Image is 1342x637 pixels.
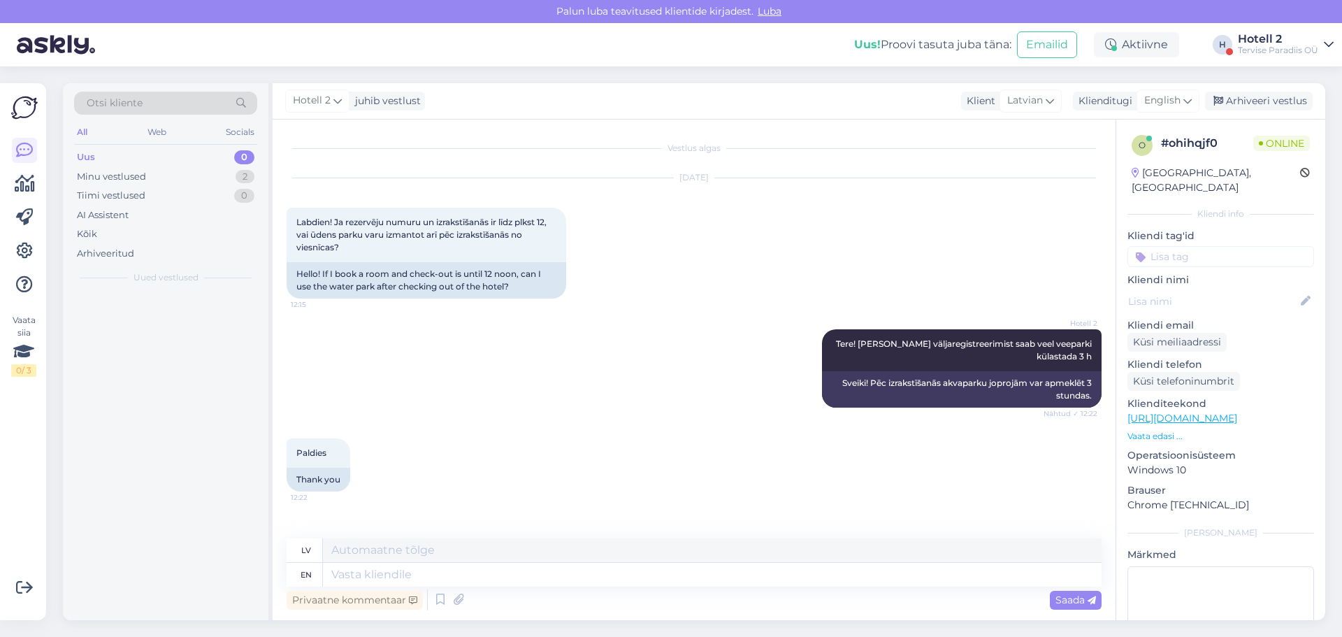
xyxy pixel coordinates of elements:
[1127,396,1314,411] p: Klienditeekond
[1127,483,1314,498] p: Brauser
[1144,93,1181,108] span: English
[77,227,97,241] div: Kõik
[236,170,254,184] div: 2
[1127,448,1314,463] p: Operatsioonisüsteem
[1127,273,1314,287] p: Kliendi nimi
[1128,294,1298,309] input: Lisa nimi
[349,94,421,108] div: juhib vestlust
[287,142,1102,155] div: Vestlus algas
[301,563,312,587] div: en
[1094,32,1179,57] div: Aktiivne
[234,189,254,203] div: 0
[296,217,549,252] span: Labdien! Ja rezervēju numuru un izrakstīšanās ir līdz plkst 12, vai ūdens parku varu izmantot arī...
[77,247,134,261] div: Arhiveeritud
[1044,408,1097,419] span: Nähtud ✓ 12:22
[287,468,350,492] div: Thank you
[1238,34,1334,56] a: Hotell 2Tervise Paradiis OÜ
[1127,357,1314,372] p: Kliendi telefon
[223,123,257,141] div: Socials
[1127,547,1314,562] p: Märkmed
[1045,318,1097,329] span: Hotell 2
[1213,35,1232,55] div: H
[836,338,1094,362] span: Tere! [PERSON_NAME] väljaregistreerimist saab veel veeparki külastada 3 h
[287,591,423,610] div: Privaatne kommentaar
[1238,34,1318,45] div: Hotell 2
[77,208,129,222] div: AI Assistent
[1073,94,1132,108] div: Klienditugi
[1127,463,1314,478] p: Windows 10
[291,492,343,503] span: 12:22
[1127,498,1314,513] p: Chrome [TECHNICAL_ID]
[1007,93,1043,108] span: Latvian
[1127,430,1314,443] p: Vaata edasi ...
[961,94,995,108] div: Klient
[134,271,199,284] span: Uued vestlused
[287,171,1102,184] div: [DATE]
[74,123,90,141] div: All
[1127,229,1314,243] p: Kliendi tag'id
[1017,31,1077,58] button: Emailid
[301,538,311,562] div: lv
[1127,246,1314,267] input: Lisa tag
[11,94,38,121] img: Askly Logo
[77,189,145,203] div: Tiimi vestlused
[1127,333,1227,352] div: Küsi meiliaadressi
[234,150,254,164] div: 0
[854,36,1011,53] div: Proovi tasuta juba täna:
[1161,135,1253,152] div: # ohihqjf0
[145,123,169,141] div: Web
[1127,527,1314,539] div: [PERSON_NAME]
[1205,92,1313,110] div: Arhiveeri vestlus
[1132,166,1300,195] div: [GEOGRAPHIC_DATA], [GEOGRAPHIC_DATA]
[1127,372,1240,391] div: Küsi telefoninumbrit
[77,150,95,164] div: Uus
[753,5,786,17] span: Luba
[11,314,36,377] div: Vaata siia
[291,299,343,310] span: 12:15
[854,38,881,51] b: Uus!
[87,96,143,110] span: Otsi kliente
[11,364,36,377] div: 0 / 3
[296,448,326,458] span: Paldies
[77,170,146,184] div: Minu vestlused
[1238,45,1318,56] div: Tervise Paradiis OÜ
[293,93,331,108] span: Hotell 2
[1253,136,1310,151] span: Online
[1127,412,1237,424] a: [URL][DOMAIN_NAME]
[822,371,1102,408] div: Sveiki! Pēc izrakstīšanās akvaparku joprojām var apmeklēt 3 stundas.
[1127,208,1314,220] div: Kliendi info
[1055,594,1096,606] span: Saada
[1139,140,1146,150] span: o
[287,262,566,299] div: Hello! If I book a room and check-out is until 12 noon, can I use the water park after checking o...
[1127,318,1314,333] p: Kliendi email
